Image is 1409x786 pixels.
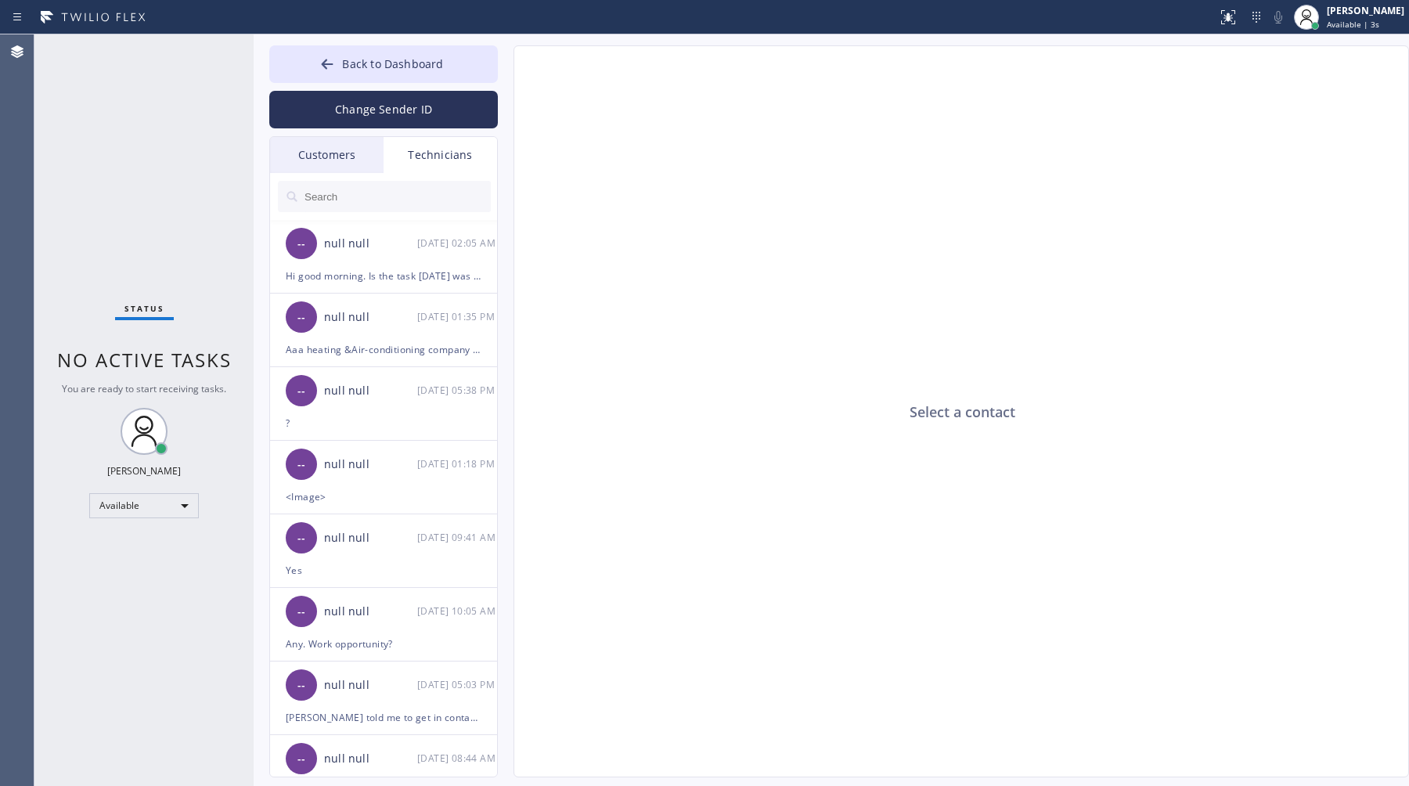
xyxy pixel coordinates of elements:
[286,635,481,653] div: Any. Work opportunity?
[107,464,181,478] div: [PERSON_NAME]
[324,529,417,547] div: null null
[270,137,384,173] div: Customers
[269,91,498,128] button: Change Sender ID
[286,708,481,727] div: [PERSON_NAME] told me to get in contact with you.
[417,749,499,767] div: 05/22/2025 9:44 AM
[269,45,498,83] button: Back to Dashboard
[417,676,499,694] div: 06/11/2025 9:03 AM
[297,750,305,768] span: --
[303,181,491,212] input: Search
[324,235,417,253] div: null null
[1327,4,1404,17] div: [PERSON_NAME]
[417,455,499,473] div: 07/11/2025 9:18 AM
[57,347,232,373] span: No active tasks
[286,488,481,506] div: <Image>
[297,235,305,253] span: --
[417,528,499,546] div: 06/23/2025 9:41 AM
[324,308,417,326] div: null null
[324,750,417,768] div: null null
[342,56,443,71] span: Back to Dashboard
[286,561,481,579] div: Yes
[89,493,199,518] div: Available
[286,414,481,432] div: ?
[417,234,499,252] div: 08/22/2025 9:05 AM
[1267,6,1289,28] button: Mute
[324,676,417,694] div: null null
[297,382,305,400] span: --
[286,341,481,359] div: Aaa heating &Air-conditioning company is inside the house for estimate
[297,676,305,694] span: --
[286,267,481,285] div: Hi good morning. Is the task [DATE] was done by somebody? If not I am willing to do it [DATE]
[384,137,497,173] div: Technicians
[324,603,417,621] div: null null
[297,529,305,547] span: --
[417,308,499,326] div: 08/18/2025 9:35 AM
[297,308,305,326] span: --
[324,382,417,400] div: null null
[62,382,226,395] span: You are ready to start receiving tasks.
[1327,19,1379,30] span: Available | 3s
[417,602,499,620] div: 06/16/2025 9:05 AM
[297,603,305,621] span: --
[324,456,417,474] div: null null
[124,303,164,314] span: Status
[417,381,499,399] div: 07/26/2025 9:38 AM
[297,456,305,474] span: --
